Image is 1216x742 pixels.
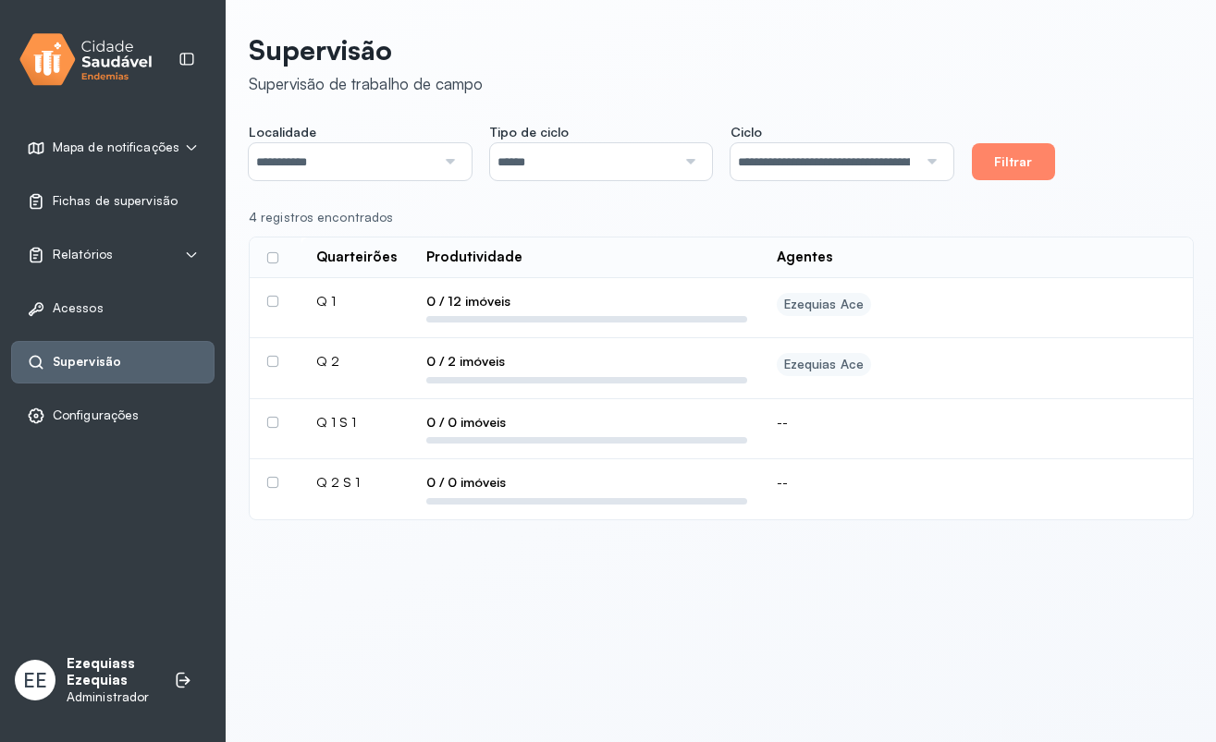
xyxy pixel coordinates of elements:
div: -- [777,414,1178,431]
div: 4 registros encontrados [249,210,1179,225]
td: Q 2 S 1 [301,459,411,519]
span: Fichas de supervisão [53,193,178,209]
span: Localidade [249,124,316,140]
div: Supervisão de trabalho de campo [249,74,483,93]
div: -- [777,474,1178,491]
a: Configurações [27,407,199,425]
span: Mapa de notificações [53,140,179,155]
td: Q 1 [301,278,411,339]
a: Fichas de supervisão [27,192,199,211]
td: Q 1 S 1 [301,399,411,460]
span: Acessos [53,300,104,316]
p: Supervisão [249,33,483,67]
span: 0 / 0 imóveis [426,414,506,431]
div: Produtividade [426,249,522,266]
p: Ezequiass Ezequias [67,655,155,690]
a: Supervisão [27,353,199,371]
a: Acessos [27,299,199,318]
span: 0 / 2 imóveis [426,353,505,370]
span: 0 / 0 imóveis [426,474,506,491]
div: Ezequias Ace [784,297,864,312]
div: Quarteirões [316,249,397,266]
span: Supervisão [53,354,121,370]
td: Q 2 [301,338,411,399]
div: Ezequias Ace [784,357,864,372]
span: 0 / 12 imóveis [426,293,510,310]
span: Ciclo [731,124,762,140]
p: Administrador [67,689,155,705]
span: Relatórios [53,247,113,262]
span: EE [23,668,47,692]
span: Configurações [53,407,139,423]
span: Tipo de ciclo [490,124,569,140]
button: Filtrar [972,143,1055,180]
div: Agentes [777,249,832,266]
img: logo.svg [19,30,153,90]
